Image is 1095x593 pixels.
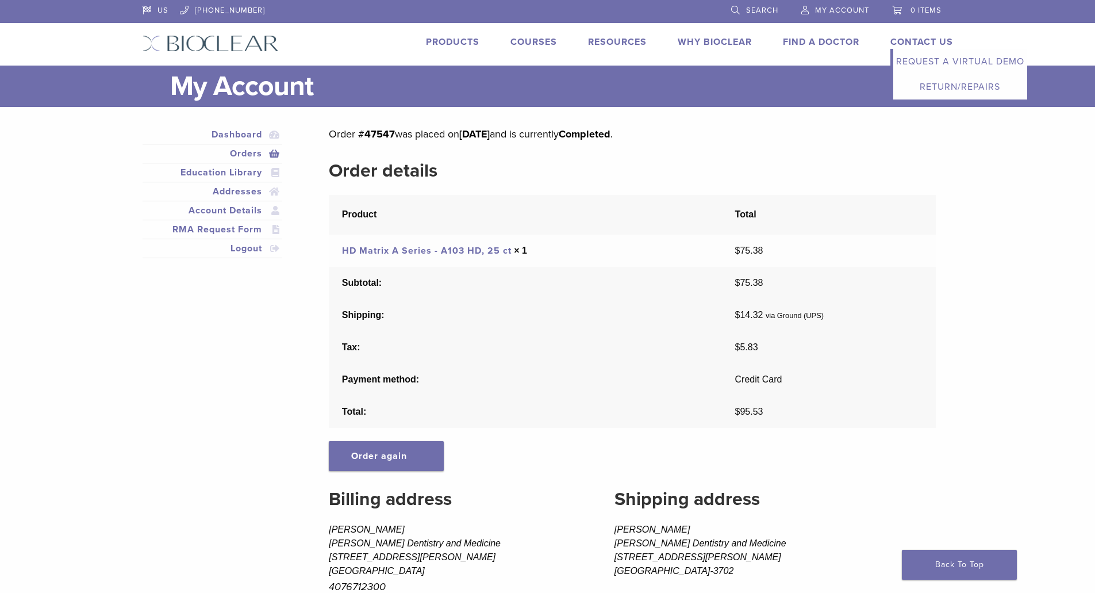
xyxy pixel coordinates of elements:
a: Find A Doctor [783,36,859,48]
bdi: 75.38 [735,246,763,255]
a: Resources [588,36,647,48]
a: Account Details [145,204,281,217]
a: Logout [145,242,281,255]
nav: Account pages [143,125,283,272]
th: Subtotal: [329,267,722,299]
th: Shipping: [329,299,722,331]
span: $ [735,246,740,255]
h1: My Account [170,66,953,107]
a: RMA Request Form [145,223,281,236]
mark: [DATE] [459,128,490,140]
span: 0 items [910,6,942,15]
a: Courses [510,36,557,48]
span: Search [746,6,778,15]
a: Back To Top [902,550,1017,580]
span: My Account [815,6,869,15]
span: 75.38 [735,278,763,288]
address: [PERSON_NAME] [PERSON_NAME] Dentistry and Medicine [STREET_ADDRESS][PERSON_NAME] [GEOGRAPHIC_DATA... [614,523,936,578]
span: 14.32 [735,310,763,320]
a: Addresses [145,185,281,198]
a: Orders [145,147,281,160]
a: Return/Repairs [893,74,1027,100]
a: Dashboard [145,128,281,141]
span: 95.53 [735,407,763,416]
a: Education Library [145,166,281,179]
h2: Order details [329,157,935,185]
a: Products [426,36,479,48]
td: Credit Card [722,364,936,396]
h2: Billing address [329,485,579,513]
h2: Shipping address [614,485,936,513]
a: Order again [329,441,444,471]
span: $ [735,278,740,288]
p: Order # was placed on and is currently . [329,125,935,143]
span: 5.83 [735,342,758,352]
a: Contact Us [890,36,953,48]
th: Total [722,195,936,235]
th: Payment method: [329,364,722,396]
a: Why Bioclear [678,36,752,48]
a: Request a Virtual Demo [893,49,1027,74]
span: $ [735,407,740,416]
img: Bioclear [143,35,279,52]
th: Tax: [329,331,722,364]
span: $ [735,310,740,320]
strong: × 1 [514,246,527,255]
small: via Ground (UPS) [766,311,824,320]
th: Product [329,195,722,235]
span: $ [735,342,740,352]
th: Total: [329,396,722,428]
mark: 47547 [364,128,395,140]
mark: Completed [559,128,610,140]
a: HD Matrix A Series - A103 HD, 25 ct [342,245,512,257]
